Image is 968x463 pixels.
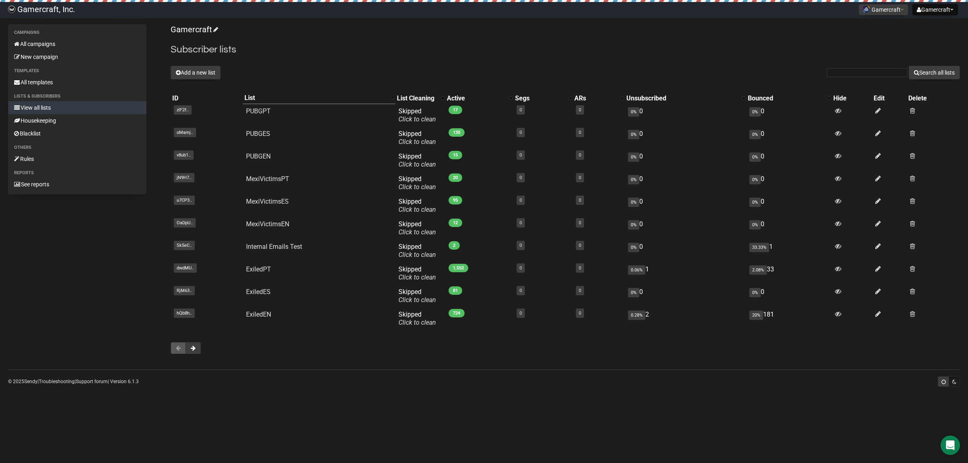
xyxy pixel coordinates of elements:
[746,217,832,240] td: 0
[749,288,761,297] span: 0%
[398,130,436,146] span: Skipped
[749,130,761,139] span: 0%
[8,92,146,101] li: Lists & subscribers
[579,175,581,180] a: 0
[908,94,958,102] div: Delete
[746,262,832,285] td: 33
[574,94,617,102] div: ARs
[39,379,75,384] a: Troubleshooting
[628,152,639,162] span: 0%
[449,151,462,159] span: 15
[174,309,195,318] span: hQb8h..
[398,319,436,326] a: Click to clean
[246,107,271,115] a: PUBGPT
[445,92,513,104] th: Active: No sort applied, activate to apply an ascending sort
[246,220,289,228] a: MexiVictimsEN
[174,286,195,295] span: RjM63..
[909,66,960,79] button: Search all lists
[8,377,139,386] p: © 2025 | | | Version 6.1.3
[519,220,522,225] a: 0
[746,104,832,127] td: 0
[625,262,746,285] td: 1
[171,66,221,79] button: Add a new list
[579,243,581,248] a: 0
[872,92,907,104] th: Edit: No sort applied, sorting is disabled
[625,172,746,194] td: 0
[449,286,462,295] span: 81
[941,436,960,455] div: Open Intercom Messenger
[628,311,645,320] span: 0.28%
[398,183,436,191] a: Click to clean
[398,206,436,213] a: Click to clean
[513,92,573,104] th: Segs: No sort applied, activate to apply an ascending sort
[449,241,460,250] span: 2
[628,130,639,139] span: 0%
[398,311,436,326] span: Skipped
[398,220,436,236] span: Skipped
[579,107,581,113] a: 0
[749,220,761,229] span: 0%
[449,219,462,227] span: 12
[171,25,217,34] a: Gamercraft
[174,105,192,115] span: zlF2f..
[746,285,832,307] td: 0
[246,175,289,183] a: MexiVictimsPT
[746,172,832,194] td: 0
[746,149,832,172] td: 0
[519,198,522,203] a: 0
[579,311,581,316] a: 0
[246,198,289,205] a: MexiVictimsES
[174,150,194,160] span: v8ub1..
[246,152,271,160] a: PUBGEN
[8,143,146,152] li: Others
[398,198,436,213] span: Skipped
[8,178,146,191] a: See reports
[749,107,761,117] span: 0%
[246,243,302,250] a: Internal Emails Test
[625,92,746,104] th: Unsubscribed: No sort applied, activate to apply an ascending sort
[628,107,639,117] span: 0%
[398,107,436,123] span: Skipped
[628,220,639,229] span: 0%
[246,265,271,273] a: ExiledPT
[395,92,445,104] th: List Cleaning: No sort applied, activate to apply an ascending sort
[833,94,870,102] div: Hide
[749,243,769,252] span: 33.33%
[832,92,872,104] th: Hide: No sort applied, sorting is disabled
[76,379,108,384] a: Support forum
[174,263,197,273] span: dwdMU..
[244,94,388,102] div: List
[8,152,146,165] a: Rules
[746,307,832,330] td: 181
[625,240,746,262] td: 0
[171,42,960,57] h2: Subscriber lists
[398,152,436,168] span: Skipped
[625,194,746,217] td: 0
[625,307,746,330] td: 2
[398,161,436,168] a: Click to clean
[625,104,746,127] td: 0
[398,296,436,304] a: Click to clean
[519,243,522,248] a: 0
[859,4,908,15] button: Gamercraft
[449,309,465,317] span: 724
[519,107,522,113] a: 0
[628,175,639,184] span: 0%
[246,288,271,296] a: ExiledES
[174,218,196,227] span: OaDpU..
[8,127,146,140] a: Blacklist
[746,127,832,149] td: 0
[628,243,639,252] span: 0%
[174,241,195,250] span: Sk5eC..
[398,243,436,259] span: Skipped
[8,38,146,50] a: All campaigns
[625,285,746,307] td: 0
[8,50,146,63] a: New campaign
[579,152,581,158] a: 0
[515,94,565,102] div: Segs
[398,265,436,281] span: Skipped
[398,138,436,146] a: Click to clean
[8,66,146,76] li: Templates
[907,92,960,104] th: Delete: No sort applied, sorting is disabled
[749,175,761,184] span: 0%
